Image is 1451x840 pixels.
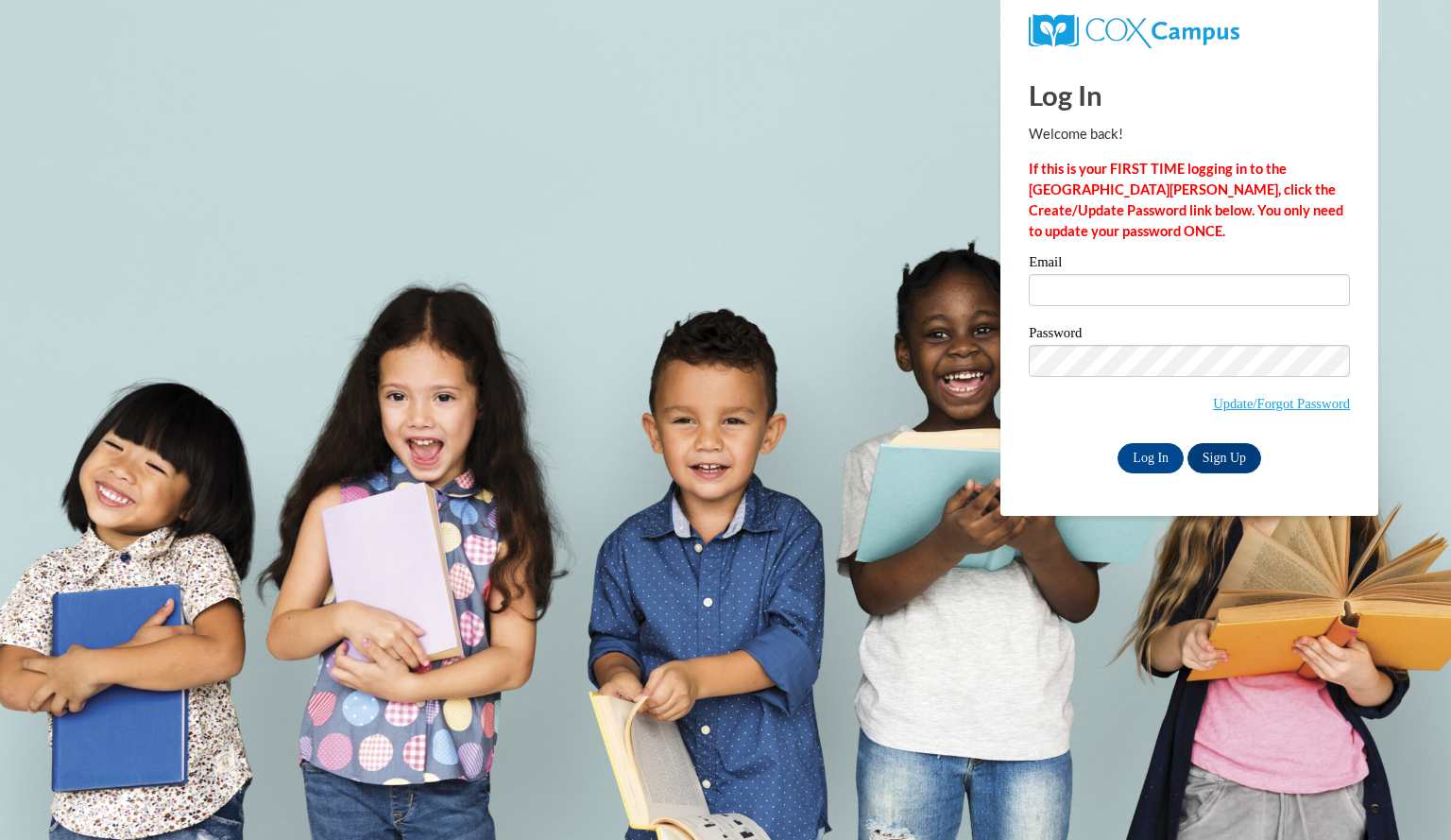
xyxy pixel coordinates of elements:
[1029,161,1343,239] strong: If this is your FIRST TIME logging in to the [GEOGRAPHIC_DATA][PERSON_NAME], click the Create/Upd...
[1118,443,1184,473] input: Log In
[1029,76,1350,114] h1: Log In
[1029,14,1239,48] img: COX Campus
[1029,124,1350,145] p: Welcome back!
[1029,255,1350,274] label: Email
[1029,326,1350,345] label: Password
[1029,22,1239,38] a: COX Campus
[1187,443,1261,473] a: Sign Up
[1213,396,1350,411] a: Update/Forgot Password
